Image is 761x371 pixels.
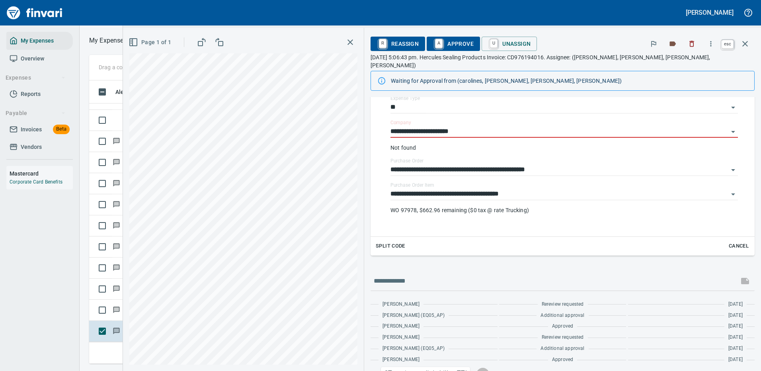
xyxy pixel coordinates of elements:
span: [PERSON_NAME] (EQ05_AP) [382,345,445,353]
span: [DATE] [728,356,743,364]
span: Expenses [6,73,66,83]
a: U [490,39,498,48]
span: [PERSON_NAME] [382,322,420,330]
span: Cancel [728,242,749,251]
span: [PERSON_NAME] [382,334,420,342]
span: Has messages [112,160,121,165]
button: Open [728,102,739,113]
span: [DATE] [728,312,743,320]
span: [DATE] [728,345,743,353]
a: My Expenses [6,32,73,50]
span: Has messages [112,139,121,144]
button: Discard [683,35,701,53]
span: [PERSON_NAME] [382,301,420,309]
span: Has messages [112,181,121,186]
a: Vendors [6,138,73,156]
p: Not found [390,144,738,152]
span: My Expenses [21,36,54,46]
span: Rereview requested [542,301,584,309]
span: Additional approval [541,312,584,320]
button: Cancel [726,240,751,252]
h6: Mastercard [10,169,73,178]
img: Finvari [5,3,64,22]
span: Has messages [112,307,121,312]
button: AApprove [427,37,480,51]
span: Invoices [21,125,42,135]
button: Split Code [374,240,407,252]
span: Has messages [112,265,121,270]
button: More [702,35,720,53]
a: esc [722,40,734,49]
span: Unassign [488,37,531,51]
span: Has messages [112,223,121,228]
p: [DATE] 5:06:43 pm. Hercules Sealing Products Invoice: CD976194016. Assignee: ([PERSON_NAME], [PER... [371,53,755,69]
button: Labels [664,35,681,53]
span: Has messages [112,244,121,249]
button: Page 1 of 1 [127,35,174,50]
label: Purchase Order [390,158,423,163]
button: Flag [645,35,662,53]
a: InvoicesBeta [6,121,73,139]
span: Beta [53,125,70,134]
button: Expenses [2,70,69,85]
p: My Expenses [89,36,127,45]
span: Approved [552,356,573,364]
span: [DATE] [728,334,743,342]
label: Company [390,120,411,125]
a: Corporate Card Benefits [10,179,62,185]
span: Additional approval [541,345,584,353]
span: [DATE] [728,322,743,330]
span: Approve [433,37,474,51]
button: Open [728,164,739,176]
span: Page 1 of 1 [130,37,171,47]
button: Open [728,126,739,137]
button: Payable [2,106,69,121]
a: Overview [6,50,73,68]
span: Approved [552,322,573,330]
span: Alert [115,87,139,97]
div: Waiting for Approval from (carolines, [PERSON_NAME], [PERSON_NAME], [PERSON_NAME]) [391,74,748,88]
label: Purchase Order Item [390,183,434,187]
span: Payable [6,108,66,118]
span: This records your message into the invoice and notifies anyone mentioned [736,271,755,291]
span: Has messages [112,202,121,207]
h5: [PERSON_NAME] [686,8,734,17]
a: A [435,39,443,48]
span: Reassign [377,37,419,51]
div: Expand [371,84,755,256]
nav: breadcrumb [89,36,127,45]
p: WO 97978, $662.96 remaining ($0 tax @ rate Trucking) [390,206,738,214]
button: RReassign [371,37,425,51]
span: Vendors [21,142,42,152]
label: Expense Type [390,96,420,101]
span: [DATE] [728,301,743,309]
button: UUnassign [482,37,537,51]
a: Reports [6,85,73,103]
span: Has messages [112,286,121,291]
span: Rereview requested [542,334,584,342]
span: Reports [21,89,41,99]
span: Split Code [376,242,405,251]
button: Open [728,189,739,200]
span: [PERSON_NAME] [382,356,420,364]
span: [PERSON_NAME] (EQ05_AP) [382,312,445,320]
span: Has messages [112,328,121,334]
button: [PERSON_NAME] [684,6,736,19]
a: R [379,39,386,48]
span: Overview [21,54,44,64]
p: Drag a column heading here to group the table [99,63,215,71]
span: Alert [115,87,128,97]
